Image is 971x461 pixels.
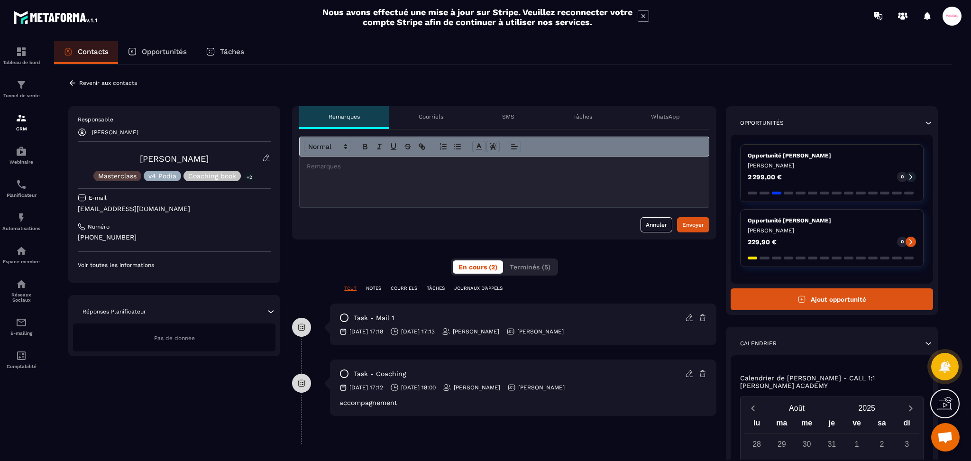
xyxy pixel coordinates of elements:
[92,129,138,136] p: [PERSON_NAME]
[748,239,777,245] p: 229,90 €
[458,263,497,271] span: En cours (2)
[329,113,360,120] p: Remarques
[2,172,40,205] a: schedulerschedulerPlanificateur
[2,60,40,65] p: Tableau de bord
[54,41,118,64] a: Contacts
[16,112,27,124] img: formation
[748,227,916,234] p: [PERSON_NAME]
[641,217,672,232] button: Annuler
[2,343,40,376] a: accountantaccountantComptabilité
[349,384,383,391] p: [DATE] 17:12
[140,154,209,164] a: [PERSON_NAME]
[16,46,27,57] img: formation
[2,292,40,303] p: Réseaux Sociaux
[16,317,27,328] img: email
[794,416,819,433] div: me
[773,436,790,452] div: 29
[16,146,27,157] img: automations
[454,384,500,391] p: [PERSON_NAME]
[82,308,146,315] p: Réponses Planificateur
[744,402,762,415] button: Previous month
[824,436,840,452] div: 31
[931,423,960,452] a: Ouvrir le chat
[748,217,916,224] p: Opportunité [PERSON_NAME]
[354,369,406,378] p: task - coaching
[453,328,499,335] p: [PERSON_NAME]
[748,174,782,180] p: 2 299,00 €
[2,331,40,336] p: E-mailing
[2,271,40,310] a: social-networksocial-networkRéseaux Sociaux
[2,238,40,271] a: automationsautomationsEspace membre
[2,126,40,131] p: CRM
[2,72,40,105] a: formationformationTunnel de vente
[16,212,27,223] img: automations
[16,350,27,361] img: accountant
[677,217,709,232] button: Envoyer
[2,226,40,231] p: Automatisations
[2,39,40,72] a: formationformationTableau de bord
[188,173,236,179] p: Coaching book
[344,285,357,292] p: TOUT
[898,436,915,452] div: 3
[89,194,107,202] p: E-mail
[453,260,503,274] button: En cours (2)
[2,310,40,343] a: emailemailE-mailing
[682,220,704,230] div: Envoyer
[502,113,514,120] p: SMS
[16,179,27,190] img: scheduler
[518,384,565,391] p: [PERSON_NAME]
[154,335,195,341] span: Pas de donnée
[894,416,919,433] div: di
[740,119,784,127] p: Opportunités
[2,138,40,172] a: automationsautomationsWebinaire
[220,47,244,56] p: Tâches
[118,41,196,64] a: Opportunités
[148,173,176,179] p: v4 Podia
[401,384,436,391] p: [DATE] 18:00
[2,159,40,165] p: Webinaire
[401,328,435,335] p: [DATE] 17:13
[731,288,933,310] button: Ajout opportunité
[13,9,99,26] img: logo
[2,93,40,98] p: Tunnel de vente
[366,285,381,292] p: NOTES
[78,116,271,123] p: Responsable
[849,436,865,452] div: 1
[873,436,890,452] div: 2
[78,233,271,242] p: [PHONE_NUMBER]
[78,204,271,213] p: [EMAIL_ADDRESS][DOMAIN_NAME]
[339,399,707,406] div: accompagnement
[573,113,592,120] p: Tâches
[2,193,40,198] p: Planificateur
[901,174,904,180] p: 0
[510,263,550,271] span: Terminés (5)
[322,7,633,27] h2: Nous avons effectué une mise à jour sur Stripe. Veuillez reconnecter votre compte Stripe afin de ...
[762,400,832,416] button: Open months overlay
[517,328,564,335] p: [PERSON_NAME]
[16,278,27,290] img: social-network
[78,261,271,269] p: Voir toutes les informations
[354,313,394,323] p: task - mail 1
[196,41,254,64] a: Tâches
[79,80,137,86] p: Revenir aux contacts
[419,113,443,120] p: Courriels
[427,285,445,292] p: TÂCHES
[749,436,765,452] div: 28
[391,285,417,292] p: COURRIELS
[748,152,916,159] p: Opportunité [PERSON_NAME]
[2,259,40,264] p: Espace membre
[16,245,27,257] img: automations
[142,47,187,56] p: Opportunités
[454,285,503,292] p: JOURNAUX D'APPELS
[902,402,919,415] button: Next month
[740,340,777,347] p: Calendrier
[2,205,40,238] a: automationsautomationsAutomatisations
[748,162,916,169] p: [PERSON_NAME]
[243,172,256,182] p: +2
[819,416,844,433] div: je
[798,436,815,452] div: 30
[504,260,556,274] button: Terminés (5)
[740,374,924,389] p: Calendrier de [PERSON_NAME] - CALL 1:1 [PERSON_NAME] ACADEMY
[2,364,40,369] p: Comptabilité
[744,416,769,433] div: lu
